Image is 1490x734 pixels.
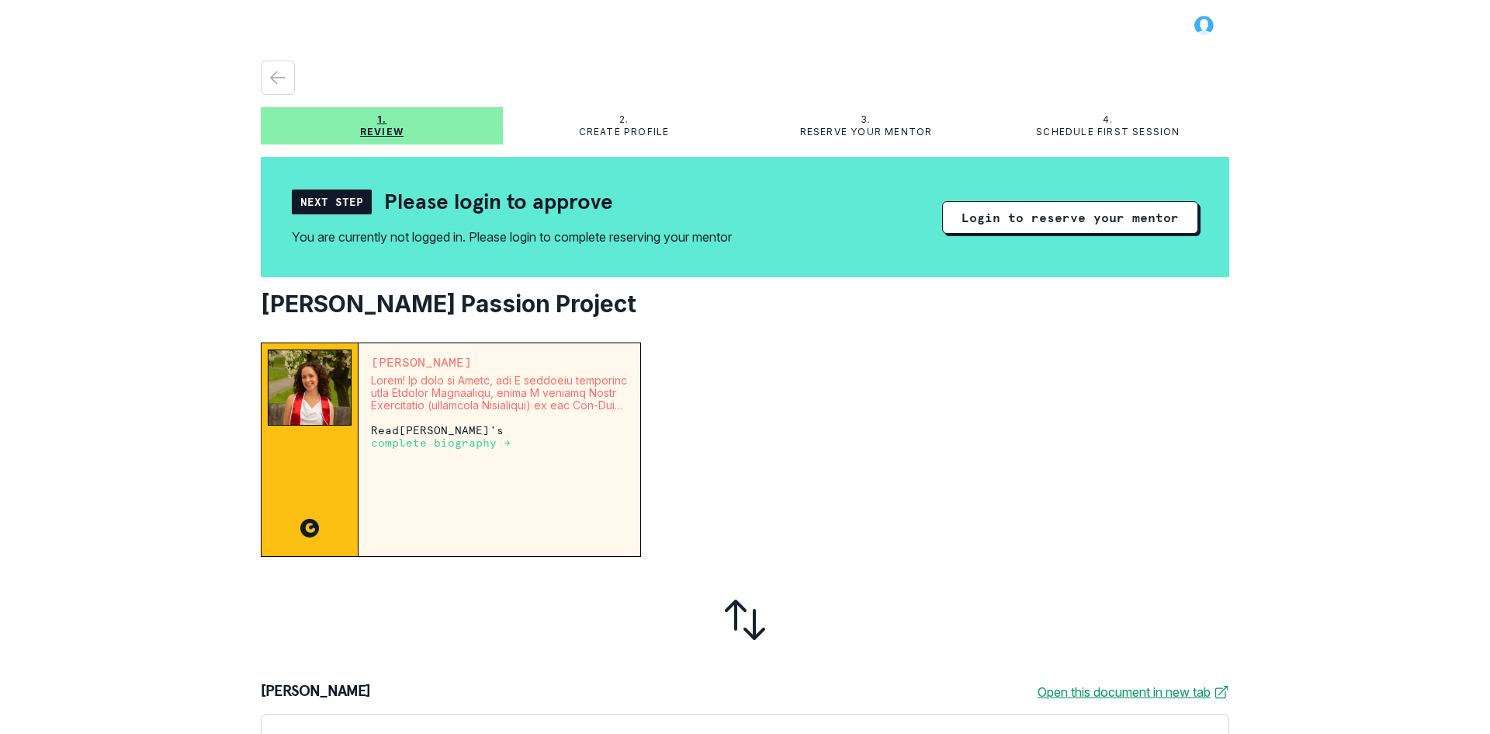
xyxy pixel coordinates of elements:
a: complete biography → [371,436,511,449]
p: Lorem! Ip dolo si Ametc, adi E seddoeiu temporinc utla Etdolor Magnaaliqu, enima M veniamq Nostr ... [371,374,628,412]
p: Schedule first session [1036,126,1180,138]
h2: [PERSON_NAME] Passion Project [261,290,1229,318]
img: Mentor Image [268,350,352,426]
p: 1. [377,113,386,126]
div: You are currently not logged in. Please login to complete reserving your mentor [292,228,732,246]
p: Review [360,126,404,138]
p: 2. [619,113,629,126]
p: [PERSON_NAME] [261,683,371,701]
p: complete biography → [371,437,511,449]
p: Reserve your mentor [800,126,933,138]
p: 3. [861,113,871,126]
h2: Please login to approve [384,188,613,215]
button: profile picture [1180,12,1229,37]
p: Read [PERSON_NAME] 's [371,424,628,449]
p: 4. [1103,113,1113,126]
a: Open this document in new tab [1038,683,1229,701]
p: Create profile [579,126,670,138]
div: Next Step [292,190,372,214]
button: Login to reserve your mentor [942,201,1198,234]
img: CC image [300,519,319,537]
p: [PERSON_NAME] [371,356,628,368]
